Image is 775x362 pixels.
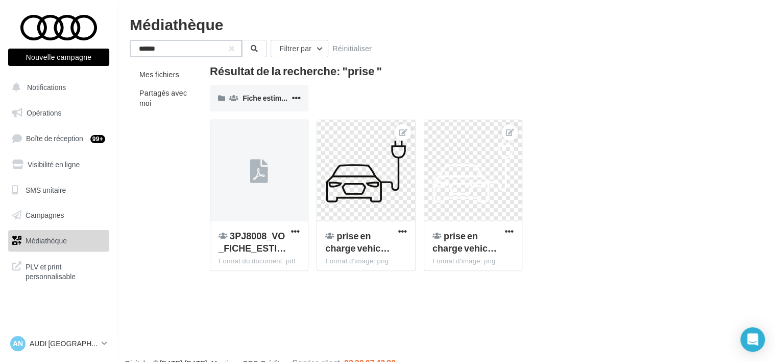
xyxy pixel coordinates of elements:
[139,70,179,79] span: Mes fichiers
[6,77,107,98] button: Notifications
[6,256,111,286] a: PLV et print personnalisable
[325,257,406,266] div: Format d'image: png
[26,211,64,219] span: Campagnes
[26,236,67,245] span: Médiathèque
[6,102,111,124] a: Opérations
[90,135,105,143] div: 99+
[26,260,105,282] span: PLV et print personnalisable
[325,230,390,254] span: prise en charge vehicule hybride
[6,230,111,252] a: Médiathèque
[6,205,111,226] a: Campagnes
[8,334,109,353] a: AN AUDI [GEOGRAPHIC_DATA]
[6,179,111,201] a: SMS unitaire
[740,327,765,352] div: Open Intercom Messenger
[271,40,328,57] button: Filtrer par
[30,338,98,349] p: AUDI [GEOGRAPHIC_DATA]
[210,65,736,77] div: Résultat de la recherche: "prise "
[432,257,514,266] div: Format d'image: png
[27,83,66,92] span: Notifications
[130,16,763,32] div: Médiathèque
[6,154,111,175] a: Visibilité en ligne
[13,338,23,349] span: AN
[328,42,376,55] button: Réinitialiser
[26,134,83,143] span: Boîte de réception
[8,49,109,66] button: Nouvelle campagne
[432,230,497,254] span: prise en charge vehicule hybride
[219,230,286,254] span: 3PJ8008_VO_FICHE_ESTIMATION_REPRISE_A4_E2
[139,88,187,107] span: Partagés avec moi
[27,108,61,117] span: Opérations
[6,127,111,149] a: Boîte de réception99+
[28,160,80,169] span: Visibilité en ligne
[219,257,300,266] div: Format du document: pdf
[26,185,66,194] span: SMS unitaire
[243,94,334,102] span: Fiche estimation de reprise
